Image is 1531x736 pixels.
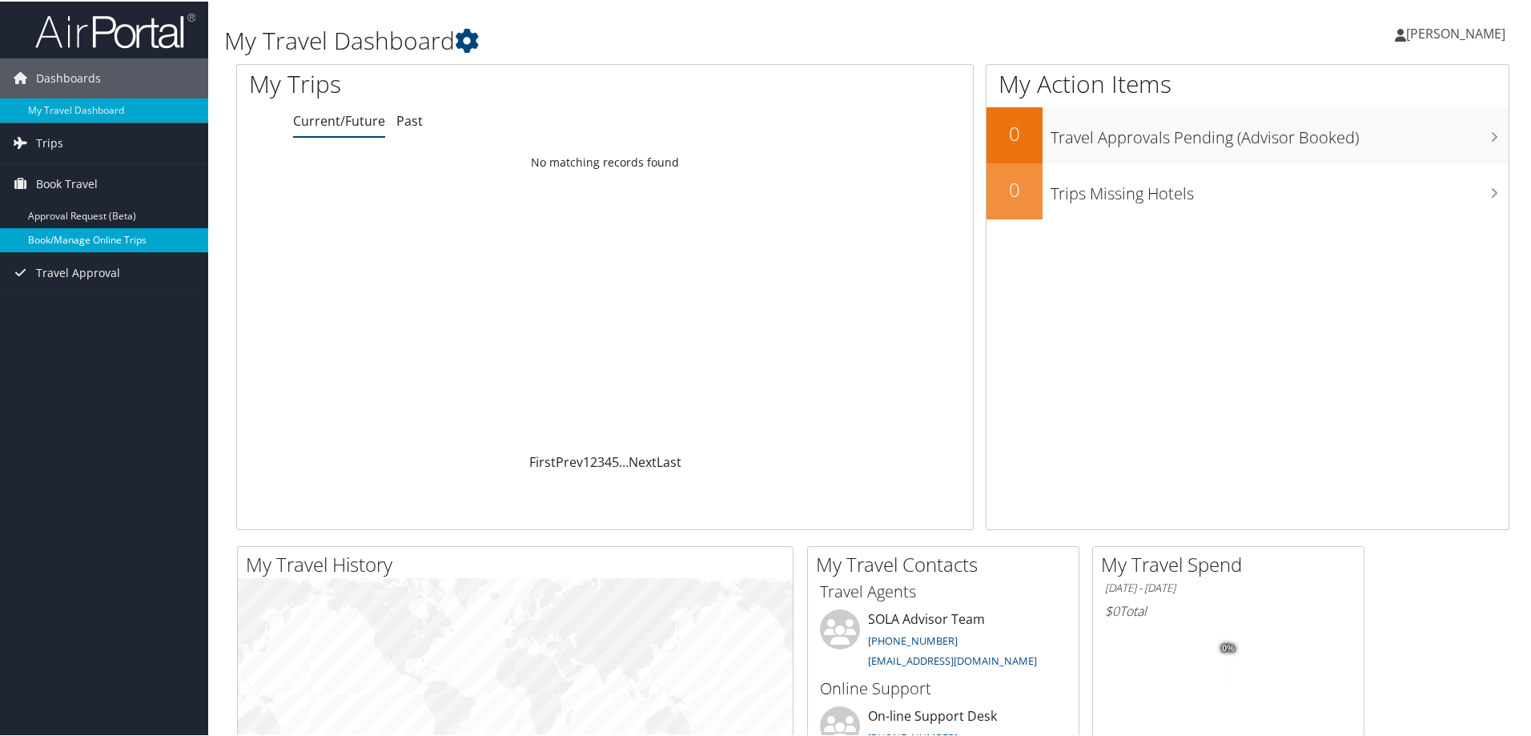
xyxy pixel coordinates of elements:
[36,122,63,162] span: Trips
[629,452,657,469] a: Next
[612,452,619,469] a: 5
[556,452,583,469] a: Prev
[1101,549,1364,577] h2: My Travel Spend
[293,111,385,128] a: Current/Future
[987,162,1509,218] a: 0Trips Missing Hotels
[36,163,98,203] span: Book Travel
[987,119,1043,146] h2: 0
[36,251,120,292] span: Travel Approval
[583,452,590,469] a: 1
[868,632,958,646] a: [PHONE_NUMBER]
[597,452,605,469] a: 3
[987,175,1043,202] h2: 0
[820,579,1067,601] h3: Travel Agents
[1406,23,1505,41] span: [PERSON_NAME]
[224,22,1089,56] h1: My Travel Dashboard
[1222,642,1235,652] tspan: 0%
[816,549,1079,577] h2: My Travel Contacts
[605,452,612,469] a: 4
[1105,579,1352,594] h6: [DATE] - [DATE]
[987,66,1509,99] h1: My Action Items
[1395,8,1521,56] a: [PERSON_NAME]
[396,111,423,128] a: Past
[868,652,1037,666] a: [EMAIL_ADDRESS][DOMAIN_NAME]
[1105,601,1119,618] span: $0
[1051,117,1509,147] h3: Travel Approvals Pending (Advisor Booked)
[246,549,793,577] h2: My Travel History
[590,452,597,469] a: 2
[1105,601,1352,618] h6: Total
[237,147,973,175] td: No matching records found
[36,57,101,97] span: Dashboards
[987,106,1509,162] a: 0Travel Approvals Pending (Advisor Booked)
[812,608,1075,674] li: SOLA Advisor Team
[1051,173,1509,203] h3: Trips Missing Hotels
[619,452,629,469] span: …
[657,452,681,469] a: Last
[35,10,195,48] img: airportal-logo.png
[249,66,654,99] h1: My Trips
[820,676,1067,698] h3: Online Support
[529,452,556,469] a: First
